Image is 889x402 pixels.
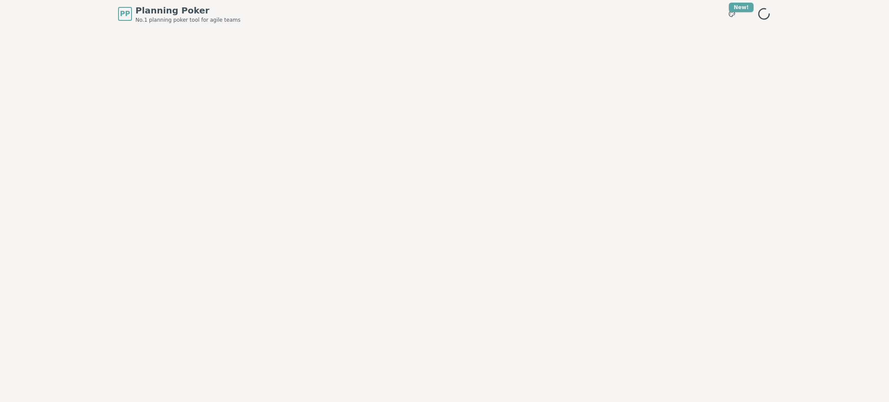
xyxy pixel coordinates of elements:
div: New! [729,3,754,12]
span: No.1 planning poker tool for agile teams [135,16,240,23]
a: PPPlanning PokerNo.1 planning poker tool for agile teams [118,4,240,23]
span: PP [120,9,130,19]
button: New! [724,6,740,22]
span: Planning Poker [135,4,240,16]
